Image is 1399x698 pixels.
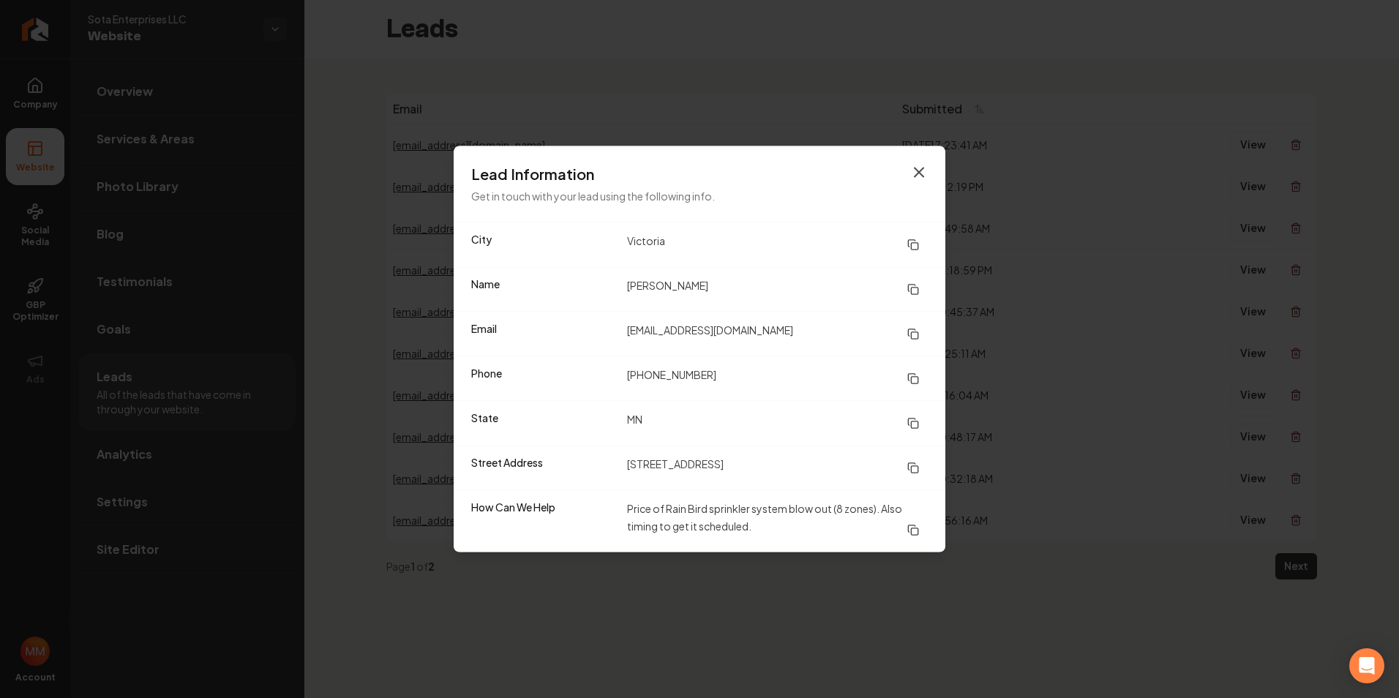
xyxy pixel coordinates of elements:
dt: Phone [471,366,615,392]
dd: [PERSON_NAME] [627,277,928,303]
dt: State [471,410,615,437]
dd: MN [627,410,928,437]
dd: [PHONE_NUMBER] [627,366,928,392]
dt: Street Address [471,455,615,481]
dd: [EMAIL_ADDRESS][DOMAIN_NAME] [627,321,928,348]
dt: Email [471,321,615,348]
dd: Victoria [627,232,928,258]
dd: [STREET_ADDRESS] [627,455,928,481]
dd: Price of Rain Bird sprinkler system blow out (8 zones). Also timing to get it scheduled. [627,500,928,544]
dt: City [471,232,615,258]
dt: How Can We Help [471,500,615,544]
dt: Name [471,277,615,303]
p: Get in touch with your lead using the following info. [471,187,928,205]
h3: Lead Information [471,164,928,184]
